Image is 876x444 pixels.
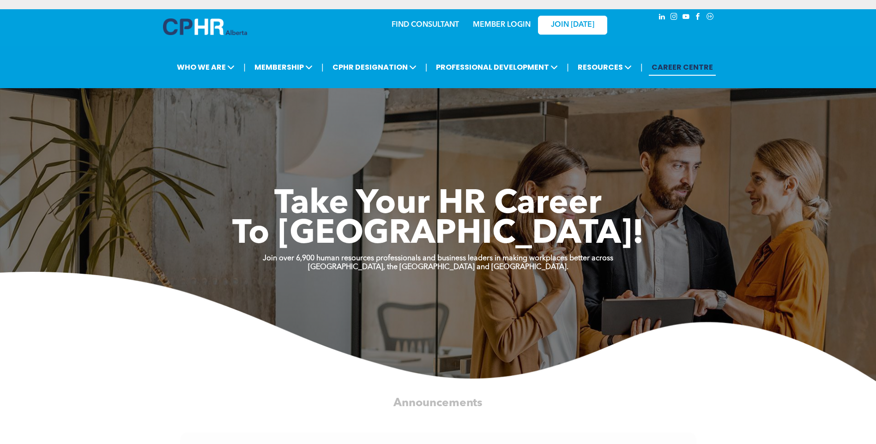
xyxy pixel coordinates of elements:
[330,59,419,76] span: CPHR DESIGNATION
[669,12,679,24] a: instagram
[693,12,703,24] a: facebook
[243,58,246,77] li: |
[163,18,247,35] img: A blue and white logo for cp alberta
[705,12,715,24] a: Social network
[538,16,607,35] a: JOIN [DATE]
[174,59,237,76] span: WHO WE ARE
[657,12,667,24] a: linkedin
[321,58,324,77] li: |
[681,12,691,24] a: youtube
[274,188,602,221] span: Take Your HR Career
[567,58,569,77] li: |
[649,59,716,76] a: CAREER CENTRE
[433,59,561,76] span: PROFESSIONAL DEVELOPMENT
[640,58,643,77] li: |
[393,397,483,409] span: Announcements
[551,21,594,30] span: JOIN [DATE]
[392,21,459,29] a: FIND CONSULTANT
[252,59,315,76] span: MEMBERSHIP
[575,59,634,76] span: RESOURCES
[425,58,428,77] li: |
[308,264,568,271] strong: [GEOGRAPHIC_DATA], the [GEOGRAPHIC_DATA] and [GEOGRAPHIC_DATA].
[263,255,613,262] strong: Join over 6,900 human resources professionals and business leaders in making workplaces better ac...
[473,21,531,29] a: MEMBER LOGIN
[232,218,644,251] span: To [GEOGRAPHIC_DATA]!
